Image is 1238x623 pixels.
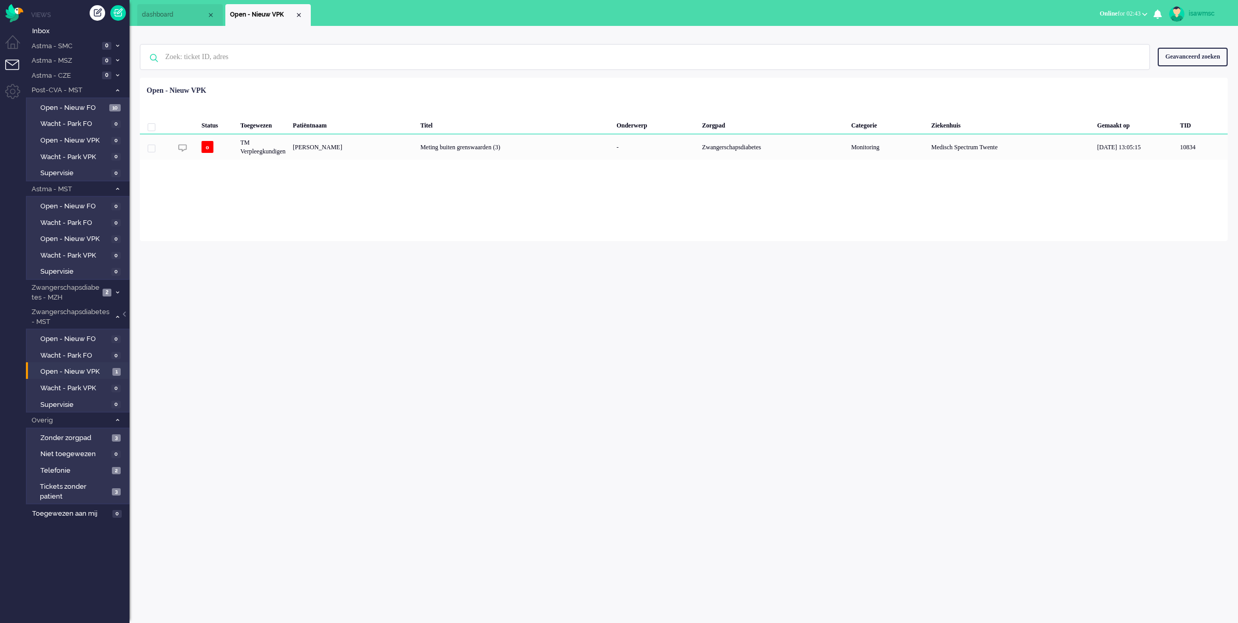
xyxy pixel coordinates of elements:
[112,434,121,442] span: 3
[1093,3,1154,26] li: Onlinefor 02:43
[201,141,213,153] span: o
[142,10,207,19] span: dashboard
[40,466,109,476] span: Telefonie
[40,384,109,393] span: Wacht - Park VPK
[103,289,111,296] span: 2
[237,134,289,160] div: TM Verpleegkundigen
[109,104,121,112] span: 10
[30,249,128,261] a: Wacht - Park VPK 0
[102,57,111,65] span: 0
[40,103,107,113] span: Open - Nieuw FO
[32,26,129,36] span: Inbox
[416,134,613,160] div: Meting buiten grenswaarden (3)
[112,467,121,475] span: 2
[1189,8,1228,19] div: isawmsc
[30,185,110,194] span: Astma - MST
[30,349,128,361] a: Wacht - Park FO 0
[30,167,128,178] a: Supervisie 0
[30,134,128,146] a: Open - Nieuw VPK 0
[30,333,128,344] a: Open - Nieuw FO 0
[5,7,23,15] a: Omnidesk
[31,10,129,19] li: Views
[30,382,128,393] a: Wacht - Park VPK 0
[30,41,99,51] span: Astma - SMC
[613,114,698,134] div: Onderwerp
[140,45,167,72] img: ic-search-icon.svg
[111,252,121,260] span: 0
[847,114,928,134] div: Categorie
[1158,48,1228,66] div: Geavanceerd zoeken
[111,450,121,458] span: 0
[40,202,109,211] span: Open - Nieuw FO
[30,283,99,302] span: Zwangerschapsdiabetes - MZH
[1169,6,1185,22] img: avatar
[30,464,128,476] a: Telefonie 2
[1100,10,1118,17] span: Online
[295,11,303,19] div: Close tab
[40,234,109,244] span: Open - Nieuw VPK
[111,219,121,227] span: 0
[40,351,109,361] span: Wacht - Park FO
[40,152,109,162] span: Wacht - Park VPK
[928,134,1093,160] div: Medisch Spectrum Twente
[613,134,698,160] div: -
[30,307,110,327] span: Zwangerschapsdiabetes - MST
[90,5,105,21] div: Creëer ticket
[40,136,109,146] span: Open - Nieuw VPK
[289,134,416,160] div: [PERSON_NAME]
[698,114,847,134] div: Zorgpad
[1100,10,1141,17] span: for 02:43
[847,134,928,160] div: Monitoring
[30,56,99,66] span: Astma - MSZ
[237,114,289,134] div: Toegewezen
[40,433,109,443] span: Zonder zorgpad
[111,235,121,243] span: 0
[40,449,109,459] span: Niet toegewezen
[110,5,126,21] a: Quick Ticket
[30,71,99,81] span: Astma - CZE
[30,365,128,377] a: Open - Nieuw VPK 1
[230,10,295,19] span: Open - Nieuw VPK
[112,368,121,376] span: 1
[1093,114,1176,134] div: Gemaakt op
[30,118,128,129] a: Wacht - Park FO 0
[40,267,109,277] span: Supervisie
[111,153,121,161] span: 0
[111,352,121,360] span: 0
[698,134,847,160] div: Zwangerschapsdiabetes
[112,488,121,496] span: 3
[40,482,109,501] span: Tickets zonder patient
[30,432,128,443] a: Zonder zorgpad 3
[30,102,128,113] a: Open - Nieuw FO 10
[928,114,1093,134] div: Ziekenhuis
[5,84,28,107] li: Admin menu
[178,144,187,152] img: ic_chat_grey.svg
[40,334,109,344] span: Open - Nieuw FO
[40,168,109,178] span: Supervisie
[30,448,128,459] a: Niet toegewezen 0
[30,416,110,426] span: Overig
[1176,134,1228,160] div: 10834
[30,507,129,519] a: Toegewezen aan mij 0
[30,151,128,162] a: Wacht - Park VPK 0
[30,86,110,95] span: Post-CVA - MST
[198,114,237,134] div: Status
[289,114,416,134] div: Patiëntnaam
[40,119,109,129] span: Wacht - Park FO
[40,367,110,377] span: Open - Nieuw VPK
[30,233,128,244] a: Open - Nieuw VPK 0
[111,268,121,276] span: 0
[30,399,128,410] a: Supervisie 0
[137,4,223,26] li: Dashboard
[111,335,121,343] span: 0
[112,510,122,518] span: 0
[5,4,23,22] img: flow_omnibird.svg
[40,218,109,228] span: Wacht - Park FO
[5,60,28,83] li: Tickets menu
[32,509,109,519] span: Toegewezen aan mij
[111,385,121,392] span: 0
[102,42,111,50] span: 0
[1093,6,1154,21] button: Onlinefor 02:43
[102,72,111,79] span: 0
[30,25,129,36] a: Inbox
